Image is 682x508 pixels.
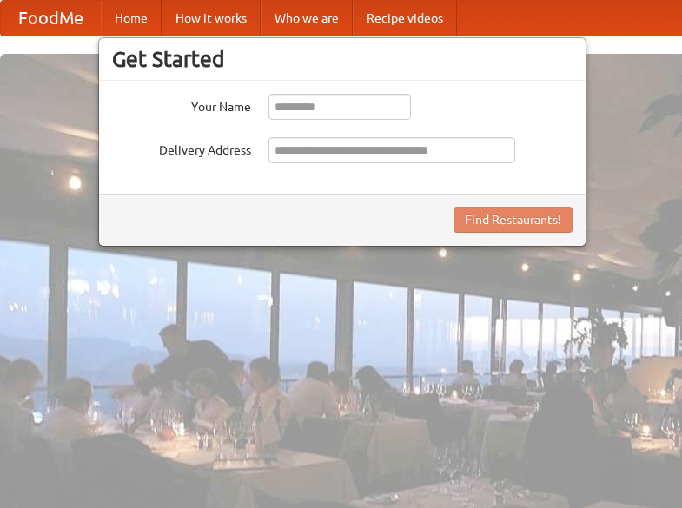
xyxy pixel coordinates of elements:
[112,46,573,72] h3: Get Started
[101,1,162,36] a: Home
[261,1,353,36] a: Who we are
[454,207,573,233] button: Find Restaurants!
[112,94,251,115] label: Your Name
[1,1,101,36] a: FoodMe
[353,1,457,36] a: Recipe videos
[112,137,251,159] label: Delivery Address
[162,1,261,36] a: How it works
